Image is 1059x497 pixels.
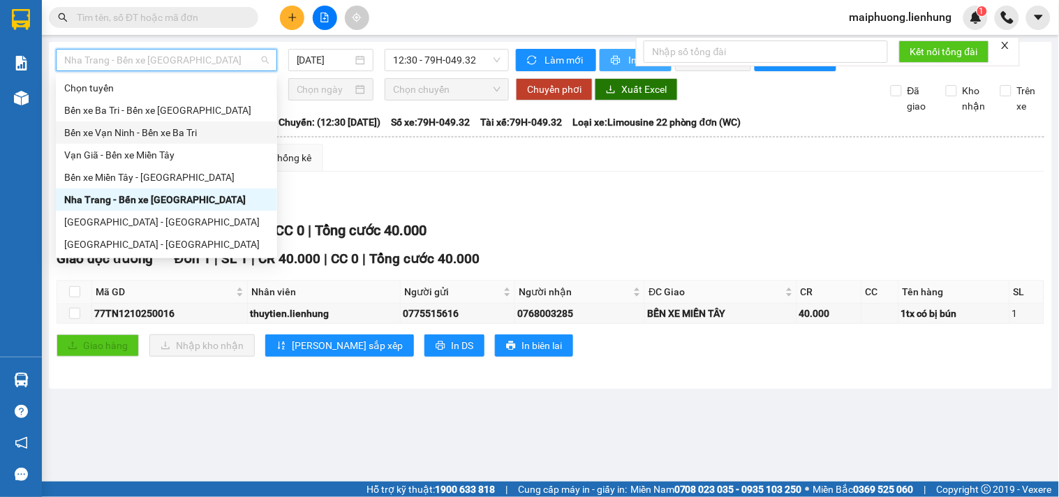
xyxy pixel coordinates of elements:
[628,52,660,68] span: In phơi
[14,56,29,71] img: solution-icon
[64,125,269,140] div: Bến xe Vạn Ninh - Bến xe Ba Tri
[1032,11,1045,24] span: caret-down
[970,11,982,24] img: icon-new-feature
[506,341,516,352] span: printer
[175,251,212,267] span: Đơn 1
[12,9,30,30] img: logo-vxr
[15,468,28,481] span: message
[275,222,304,239] span: CC 0
[495,334,573,357] button: printerIn biên lai
[516,49,596,71] button: syncLàm mới
[320,13,329,22] span: file-add
[403,306,512,321] div: 0775515616
[902,83,935,114] span: Đã giao
[288,13,297,22] span: plus
[797,281,862,304] th: CR
[308,222,311,239] span: |
[519,284,630,299] span: Người nhận
[521,338,562,353] span: In biên lai
[595,78,678,101] button: downloadXuất Excel
[56,166,277,188] div: Bến xe Miền Tây - Nha Trang
[838,8,963,26] span: maiphuong.lienhung
[527,55,539,66] span: sync
[979,6,984,16] span: 1
[1010,281,1044,304] th: SL
[1000,40,1010,50] span: close
[214,251,218,267] span: |
[982,484,991,494] span: copyright
[248,281,401,304] th: Nhân viên
[56,144,277,166] div: Vạn Giã - Bến xe Miền Tây
[1012,83,1045,114] span: Trên xe
[56,121,277,144] div: Bến xe Vạn Ninh - Bến xe Ba Tri
[15,436,28,450] span: notification
[369,251,480,267] span: Tổng cước 40.000
[362,251,366,267] span: |
[64,237,269,252] div: [GEOGRAPHIC_DATA] - [GEOGRAPHIC_DATA]
[517,306,642,321] div: 0768003285
[315,222,427,239] span: Tổng cước 40.000
[265,334,414,357] button: sort-ascending[PERSON_NAME] sắp xếp
[258,251,320,267] span: CR 40.000
[94,306,245,321] div: 77TN1210250016
[279,114,380,130] span: Chuyến: (12:30 [DATE])
[149,334,255,357] button: downloadNhập kho nhận
[313,6,337,30] button: file-add
[64,192,269,207] div: Nha Trang - Bến xe [GEOGRAPHIC_DATA]
[957,83,991,114] span: Kho nhận
[276,341,286,352] span: sort-ascending
[644,40,888,63] input: Nhập số tổng đài
[854,484,914,495] strong: 0369 525 060
[251,251,255,267] span: |
[910,44,978,59] span: Kết nối tổng đài
[57,334,139,357] button: uploadGiao hàng
[64,170,269,185] div: Bến xe Miền Tây - [GEOGRAPHIC_DATA]
[621,82,667,97] span: Xuất Excel
[57,251,154,267] span: Giao dọc đường
[1001,11,1014,24] img: phone-icon
[606,84,616,96] span: download
[64,214,269,230] div: [GEOGRAPHIC_DATA] - [GEOGRAPHIC_DATA]
[649,284,782,299] span: ĐC Giao
[1012,306,1042,321] div: 1
[92,304,248,324] td: 77TN1210250016
[331,251,359,267] span: CC 0
[480,114,562,130] span: Tài xế: 79H-049.32
[862,281,899,304] th: CC
[56,211,277,233] div: Tịnh Biên - Khánh Hòa
[221,251,248,267] span: SL 1
[451,338,473,353] span: In DS
[64,80,269,96] div: Chọn tuyến
[630,482,802,497] span: Miền Nam
[77,10,242,25] input: Tìm tên, số ĐT hoặc mã đơn
[424,334,484,357] button: printerIn DS
[1026,6,1051,30] button: caret-down
[15,405,28,418] span: question-circle
[352,13,362,22] span: aim
[297,82,353,97] input: Chọn ngày
[272,150,311,165] div: Thống kê
[324,251,327,267] span: |
[345,6,369,30] button: aim
[56,99,277,121] div: Bến xe Ba Tri - Bến xe Vạn Ninh
[545,52,585,68] span: Làm mới
[799,306,859,321] div: 40.000
[611,55,623,66] span: printer
[280,6,304,30] button: plus
[924,482,926,497] span: |
[366,482,495,497] span: Hỗ trợ kỹ thuật:
[391,114,470,130] span: Số xe: 79H-049.32
[404,284,501,299] span: Người gửi
[297,52,353,68] input: 12/10/2025
[393,50,501,71] span: 12:30 - 79H-049.32
[14,91,29,105] img: warehouse-icon
[393,79,501,100] span: Chọn chuyến
[572,114,741,130] span: Loại xe: Limousine 22 phòng đơn (WC)
[516,78,593,101] button: Chuyển phơi
[518,482,627,497] span: Cung cấp máy in - giấy in:
[435,484,495,495] strong: 1900 633 818
[58,13,68,22] span: search
[292,338,403,353] span: [PERSON_NAME] sắp xếp
[901,306,1007,321] div: 1tx có bị bún
[899,281,1010,304] th: Tên hàng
